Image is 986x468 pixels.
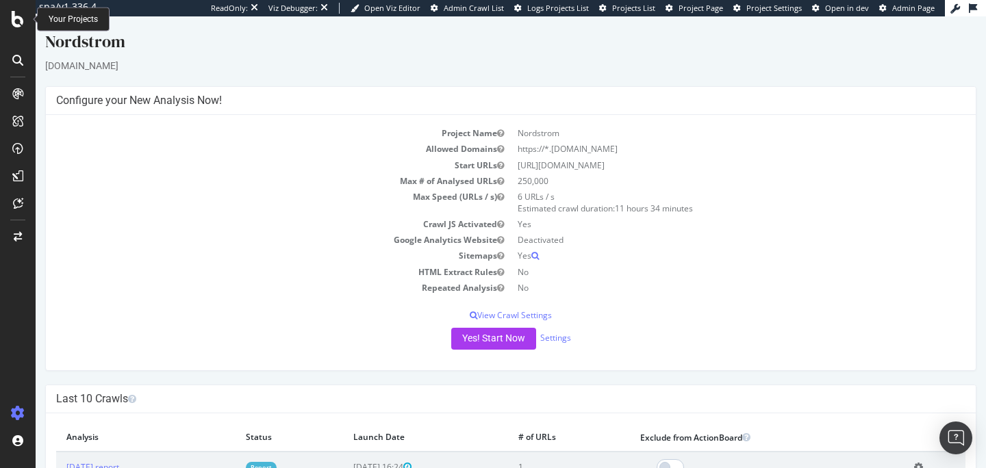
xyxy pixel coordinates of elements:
td: Max # of Analysed URLs [21,157,475,172]
td: Repeated Analysis [21,263,475,279]
a: Logs Projects List [514,3,589,14]
td: Google Analytics Website [21,216,475,231]
td: 6 URLs / s Estimated crawl duration: [475,172,930,200]
span: Projects List [612,3,655,13]
td: HTML Extract Rules [21,248,475,263]
a: Project Page [666,3,723,14]
td: No [475,263,930,279]
td: https://*.[DOMAIN_NAME] [475,125,930,140]
a: Report [210,445,241,457]
span: Open Viz Editor [364,3,420,13]
button: Yes! Start Now [416,311,501,333]
th: # of URLs [472,407,594,435]
a: Projects List [599,3,655,14]
td: Sitemaps [21,231,475,247]
div: Open Intercom Messenger [939,421,972,454]
div: [DOMAIN_NAME] [10,42,941,56]
p: View Crawl Settings [21,293,930,304]
td: Start URLs [21,141,475,157]
th: Analysis [21,407,200,435]
td: Yes [475,231,930,247]
th: Exclude from ActionBoard [594,407,868,435]
div: Your Projects [49,14,98,25]
a: Admin Crawl List [431,3,504,14]
a: Open Viz Editor [351,3,420,14]
th: Status [200,407,307,435]
a: Open in dev [812,3,869,14]
td: 250,000 [475,157,930,172]
span: [DATE] 16:24 [318,445,376,456]
td: No [475,248,930,263]
td: Deactivated [475,216,930,231]
td: Crawl JS Activated [21,200,475,216]
h4: Last 10 Crawls [21,376,930,389]
span: Admin Page [892,3,935,13]
div: ReadOnly: [211,3,248,14]
h4: Configure your New Analysis Now! [21,77,930,91]
td: Yes [475,200,930,216]
a: Admin Page [879,3,935,14]
div: Viz Debugger: [268,3,318,14]
td: Project Name [21,109,475,125]
a: [DATE] report [31,445,84,456]
span: Project Settings [746,3,802,13]
td: Nordstrom [475,109,930,125]
a: Settings [505,315,535,327]
span: Project Page [679,3,723,13]
span: Admin Crawl List [444,3,504,13]
span: 11 hours 34 minutes [579,186,657,198]
a: Project Settings [733,3,802,14]
span: Logs Projects List [527,3,589,13]
div: Nordstrom [10,14,941,42]
td: 1 [472,435,594,467]
td: Allowed Domains [21,125,475,140]
span: Open in dev [825,3,869,13]
td: [URL][DOMAIN_NAME] [475,141,930,157]
td: Max Speed (URLs / s) [21,172,475,200]
th: Launch Date [307,407,472,435]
